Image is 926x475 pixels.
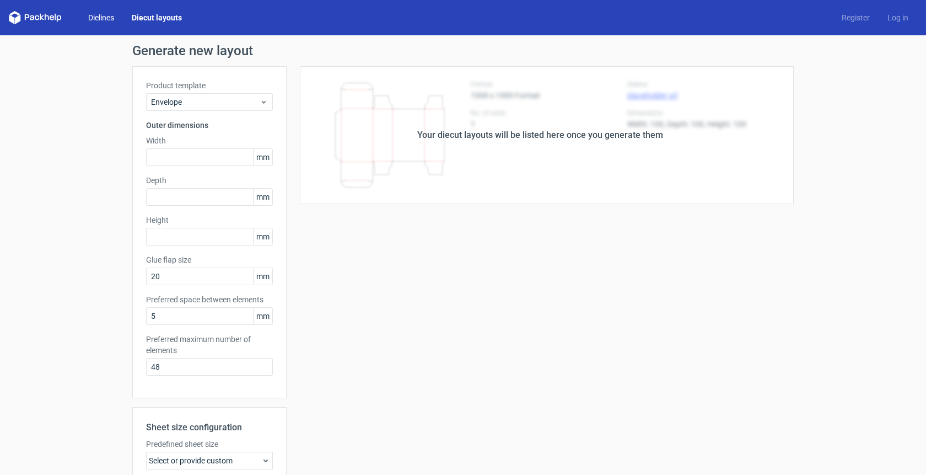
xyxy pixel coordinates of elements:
[417,129,663,142] div: Your diecut layouts will be listed here once you generate them
[146,421,273,434] h2: Sheet size configuration
[253,268,272,285] span: mm
[253,149,272,166] span: mm
[146,439,273,450] label: Predefined sheet size
[123,12,191,23] a: Diecut layouts
[151,97,260,108] span: Envelope
[146,334,273,356] label: Preferred maximum number of elements
[253,189,272,205] span: mm
[146,215,273,226] label: Height
[253,228,272,245] span: mm
[146,254,273,265] label: Glue flap size
[146,452,273,469] div: Select or provide custom
[833,12,879,23] a: Register
[132,44,794,57] h1: Generate new layout
[879,12,917,23] a: Log in
[146,175,273,186] label: Depth
[146,120,273,131] h3: Outer dimensions
[253,308,272,324] span: mm
[146,80,273,91] label: Product template
[79,12,123,23] a: Dielines
[146,135,273,146] label: Width
[146,294,273,305] label: Preferred space between elements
